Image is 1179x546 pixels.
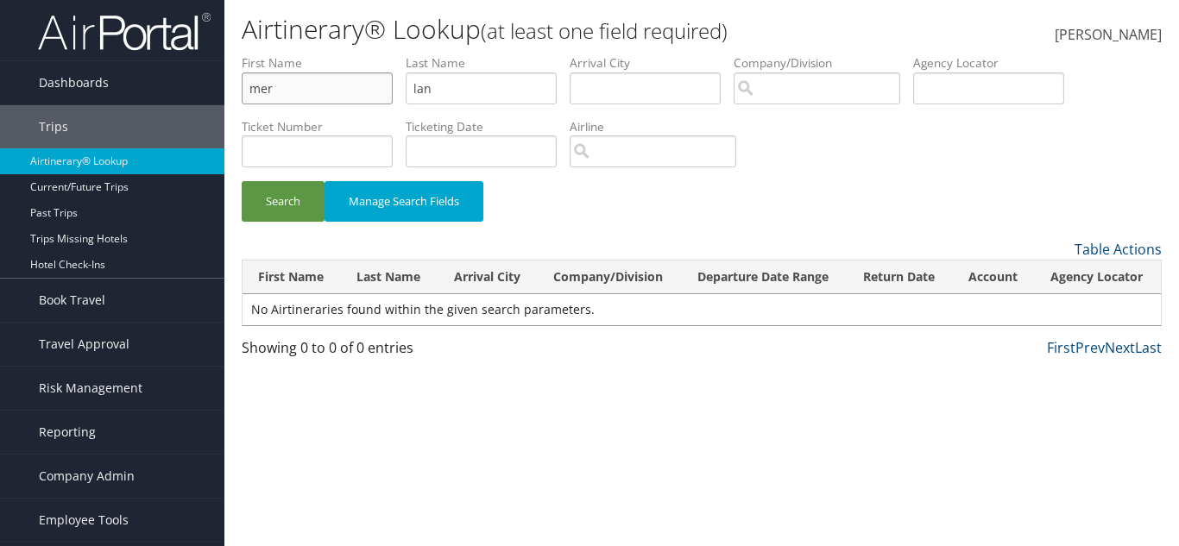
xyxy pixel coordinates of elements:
h1: Airtinerary® Lookup [242,11,855,47]
label: First Name [242,54,406,72]
th: Arrival City: activate to sort column ascending [438,260,538,294]
span: Reporting [39,411,96,454]
th: Agency Locator: activate to sort column ascending [1035,260,1161,294]
span: Company Admin [39,455,135,498]
td: No Airtineraries found within the given search parameters. [243,294,1161,325]
a: Prev [1075,338,1105,357]
a: Next [1105,338,1135,357]
th: Last Name: activate to sort column ascending [341,260,438,294]
th: Departure Date Range: activate to sort column ascending [682,260,848,294]
a: First [1047,338,1075,357]
small: (at least one field required) [481,16,728,45]
label: Airline [570,118,749,135]
button: Search [242,181,325,222]
span: Book Travel [39,279,105,322]
button: Manage Search Fields [325,181,483,222]
th: Return Date: activate to sort column ascending [848,260,953,294]
div: Showing 0 to 0 of 0 entries [242,337,452,367]
span: Dashboards [39,61,109,104]
span: Employee Tools [39,499,129,542]
span: Trips [39,105,68,148]
th: Company/Division [538,260,682,294]
a: Table Actions [1075,240,1162,259]
span: Risk Management [39,367,142,410]
span: Travel Approval [39,323,129,366]
label: Company/Division [734,54,913,72]
label: Arrival City [570,54,734,72]
label: Ticketing Date [406,118,570,135]
img: airportal-logo.png [38,11,211,52]
label: Ticket Number [242,118,406,135]
span: [PERSON_NAME] [1055,25,1162,44]
label: Agency Locator [913,54,1077,72]
a: Last [1135,338,1162,357]
a: [PERSON_NAME] [1055,9,1162,62]
label: Last Name [406,54,570,72]
th: Account: activate to sort column ascending [953,260,1035,294]
th: First Name: activate to sort column descending [243,260,341,294]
